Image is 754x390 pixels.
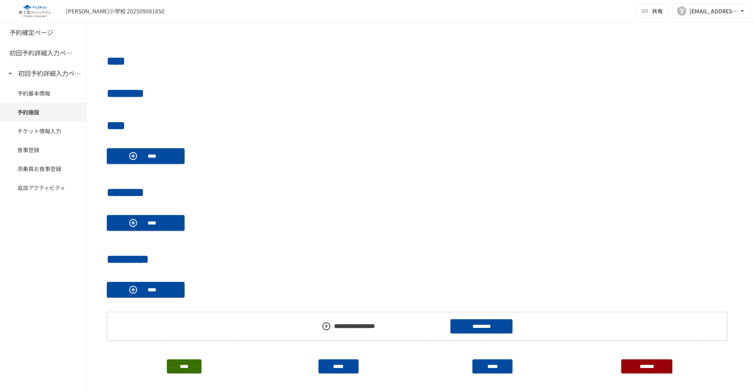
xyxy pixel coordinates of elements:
[17,108,69,116] span: 予約施設
[17,89,69,97] span: 予約基本情報
[9,28,53,38] h6: 予約確定ページ
[66,7,165,15] div: [PERSON_NAME]小学校 202509081850
[672,3,751,19] button: Y[EMAIL_ADDRESS][DOMAIN_NAME]
[9,48,72,58] h6: 初回予約詳細入力ページ
[18,68,81,79] h6: 初回予約詳細入力ページ
[677,6,686,16] div: Y
[9,5,60,17] img: eQeGXtYPV2fEKIA3pizDiVdzO5gJTl2ahLbsPaD2E4R
[636,3,669,19] button: 共有
[652,7,663,15] span: 共有
[17,164,69,173] span: 添乗員お食事登録
[17,145,69,154] span: 食事登録
[17,127,69,135] span: チケット情報入力
[690,6,738,16] div: [EMAIL_ADDRESS][DOMAIN_NAME]
[17,183,69,192] span: 追加アクティビティ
